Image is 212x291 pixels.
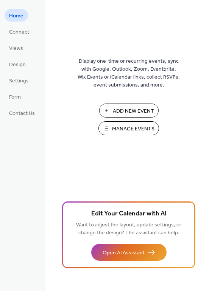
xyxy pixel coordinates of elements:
a: Settings [5,74,33,87]
a: Home [5,9,28,22]
a: Form [5,90,25,103]
button: Add New Event [99,104,159,118]
span: Add New Event [113,107,154,115]
span: Manage Events [112,125,154,133]
span: Contact Us [9,110,35,118]
span: Views [9,45,23,53]
span: Connect [9,28,29,36]
span: Open AI Assistant [103,249,145,257]
button: Manage Events [98,121,159,135]
a: Views [5,42,28,54]
span: Edit Your Calendar with AI [91,209,167,219]
a: Design [5,58,30,70]
span: Display one-time or recurring events, sync with Google, Outlook, Zoom, Eventbrite, Wix Events or ... [78,57,180,89]
button: Open AI Assistant [91,244,167,261]
span: Want to adjust the layout, update settings, or change the design? The assistant can help. [76,220,181,238]
span: Home [9,12,23,20]
span: Design [9,61,26,69]
a: Contact Us [5,107,39,119]
a: Connect [5,25,34,38]
span: Form [9,93,21,101]
span: Settings [9,77,29,85]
